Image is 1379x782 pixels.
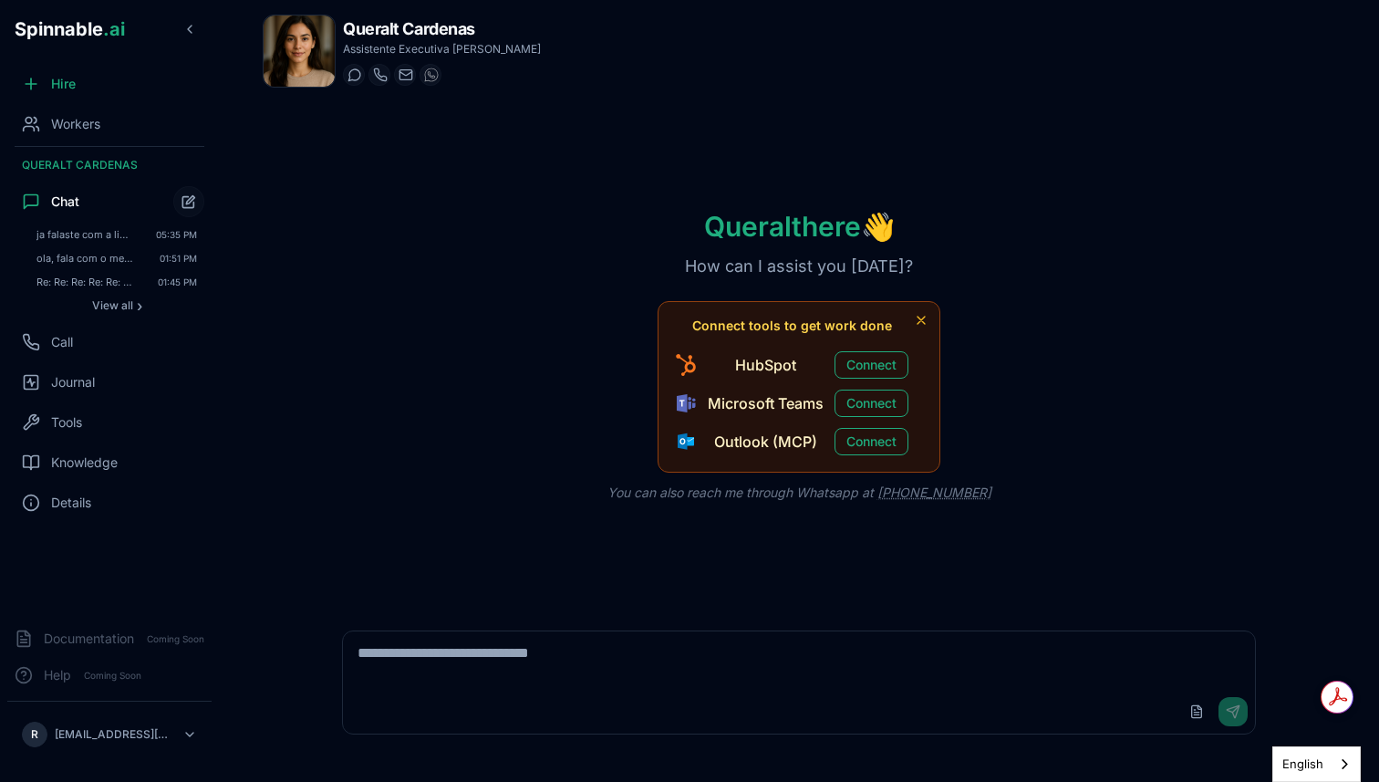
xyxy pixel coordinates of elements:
div: Language [1272,746,1361,782]
span: R [31,727,38,742]
img: Queralt Cardenas [264,16,335,87]
button: Connect [835,390,908,417]
span: Call [51,333,73,351]
span: Spinnable [15,18,125,40]
span: Outlook (MCP) [708,431,824,453]
p: You can also reach me through Whatsapp at [578,484,1021,502]
span: Microsoft Teams [708,392,824,414]
span: ja falaste com a livia? [36,228,130,241]
a: [PHONE_NUMBER] [877,485,991,500]
img: WhatsApp [424,68,439,82]
button: Send email to queralt.cardenas@getspinnable.ai [394,64,416,86]
span: .ai [103,18,125,40]
span: Journal [51,373,95,391]
span: View all [92,298,133,313]
img: HubSpot [675,354,697,376]
span: Tools [51,413,82,432]
span: Re: Re: Re: Re: Re: Re: Atualizações contínuas de contactos para o CRM Olá Queralt! Perfeit... [36,276,132,288]
span: 05:35 PM [156,228,197,241]
button: Connect [835,351,908,379]
img: Microsoft Teams [675,392,697,414]
button: R[EMAIL_ADDRESS][DOMAIN_NAME] [15,716,204,753]
div: Queralt Cardenas [7,151,212,180]
span: Coming Soon [141,631,210,648]
button: Dismiss tool suggestions [910,309,932,331]
span: wave [861,210,895,243]
span: 01:45 PM [158,276,197,288]
span: Workers [51,115,100,133]
h1: Queralt here [675,210,924,243]
span: 01:51 PM [160,252,197,265]
button: WhatsApp [420,64,441,86]
button: Start a chat with Queralt Cardenas [343,64,365,86]
span: ola, fala com o meu tio zé - +351963025267 pergunta se ele tem interesse em descobrir como tu fu... [36,252,134,265]
h1: Queralt Cardenas [343,16,541,42]
span: Documentation [44,630,134,648]
span: Coming Soon [78,667,147,684]
span: Knowledge [51,454,118,472]
a: English [1273,747,1360,781]
span: Chat [51,193,79,211]
p: [EMAIL_ADDRESS][DOMAIN_NAME] [55,727,175,742]
span: › [137,298,142,313]
span: HubSpot [708,354,824,376]
img: Outlook (MCP) [675,431,697,453]
button: Connect [835,428,908,455]
span: Help [44,666,71,684]
button: Start a call with Queralt Cardenas [368,64,390,86]
button: Start new chat [173,186,204,217]
button: Show all conversations [29,295,204,317]
span: Connect tools to get work done [692,317,892,335]
p: Assistente Executiva [PERSON_NAME] [343,42,541,57]
span: Details [51,494,91,512]
span: Hire [51,75,76,93]
aside: Language selected: English [1272,746,1361,782]
p: How can I assist you [DATE]? [656,254,942,279]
